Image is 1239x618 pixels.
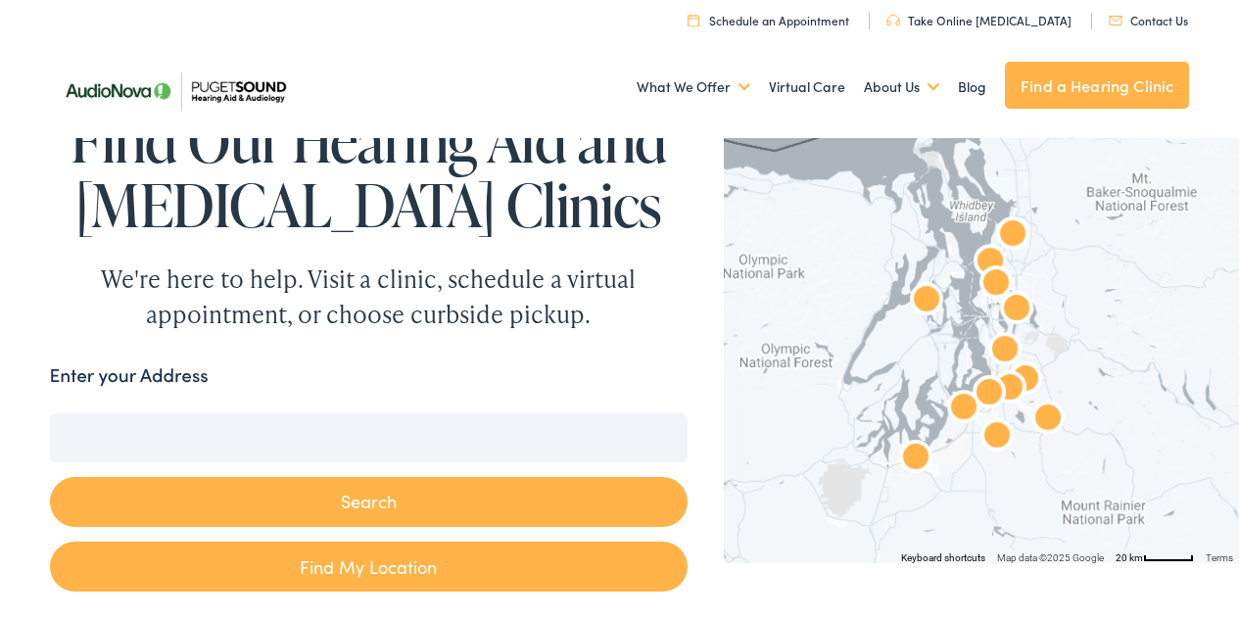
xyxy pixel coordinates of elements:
[769,51,845,123] a: Virtual Care
[981,205,1044,267] div: Puget Sound Hearing Aid &#038; Audiology by AudioNova
[1206,552,1233,563] a: Terms (opens in new tab)
[50,542,689,592] a: Find My Location
[965,254,1027,316] div: AudioNova
[958,51,986,123] a: Blog
[55,261,682,332] div: We're here to help. Visit a clinic, schedule a virtual appointment, or choose curbside pickup.
[985,279,1048,342] div: AudioNova
[932,378,995,441] div: AudioNova
[959,232,1022,295] div: AudioNova
[50,361,209,390] label: Enter your Address
[1017,389,1079,452] div: AudioNova
[729,538,793,563] a: Open this area in Google Maps (opens a new window)
[974,320,1036,383] div: AudioNova
[1110,549,1200,563] button: Map Scale: 20 km per 48 pixels
[958,363,1021,426] div: AudioNova
[901,551,985,565] button: Keyboard shortcuts
[50,108,689,237] h1: Find Our Hearing Aid and [MEDICAL_DATA] Clinics
[50,413,689,462] input: Enter your address or zip code
[895,270,958,333] div: AudioNova
[637,51,750,123] a: What We Offer
[886,15,900,26] img: utility icon
[688,12,849,28] a: Schedule an Appointment
[966,406,1028,469] div: AudioNova
[994,350,1057,412] div: AudioNova
[729,538,793,563] img: Google
[886,12,1072,28] a: Take Online [MEDICAL_DATA]
[864,51,939,123] a: About Us
[50,477,689,527] button: Search
[1109,16,1122,25] img: utility icon
[1109,12,1188,28] a: Contact Us
[688,14,699,26] img: utility icon
[978,358,1041,421] div: AudioNova
[1116,552,1143,563] span: 20 km
[997,552,1104,563] span: Map data ©2025 Google
[884,428,947,491] div: AudioNova
[1005,62,1189,109] a: Find a Hearing Clinic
